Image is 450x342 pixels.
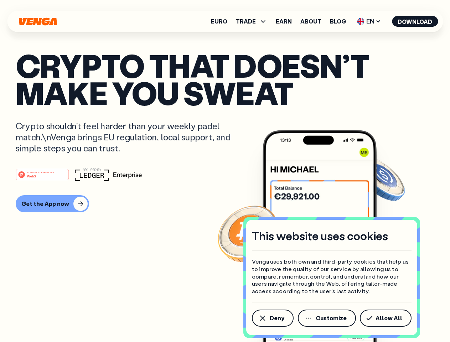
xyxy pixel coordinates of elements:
p: Crypto that doesn’t make you sweat [16,52,434,106]
a: Blog [330,19,346,24]
button: Deny [252,310,294,327]
span: EN [355,16,383,27]
span: TRADE [236,19,256,24]
a: #1 PRODUCT OF THE MONTHWeb3 [16,173,69,182]
a: Get the App now [16,195,434,212]
span: Deny [270,315,284,321]
a: Euro [211,19,227,24]
button: Download [392,16,438,27]
a: Earn [276,19,292,24]
img: USDC coin [355,153,407,204]
svg: Home [18,17,58,26]
img: Bitcoin [216,201,280,265]
h4: This website uses cookies [252,228,388,243]
div: Get the App now [21,200,69,207]
button: Customize [298,310,356,327]
span: Allow All [376,315,402,321]
span: Customize [316,315,347,321]
button: Get the App now [16,195,89,212]
p: Crypto shouldn’t feel harder than your weekly padel match.\nVenga brings EU regulation, local sup... [16,120,241,154]
p: Venga uses both own and third-party cookies that help us to improve the quality of our service by... [252,258,412,295]
button: Allow All [360,310,412,327]
tspan: #1 PRODUCT OF THE MONTH [27,171,54,173]
span: TRADE [236,17,267,26]
a: About [300,19,321,24]
tspan: Web3 [27,174,36,178]
img: flag-uk [357,18,364,25]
